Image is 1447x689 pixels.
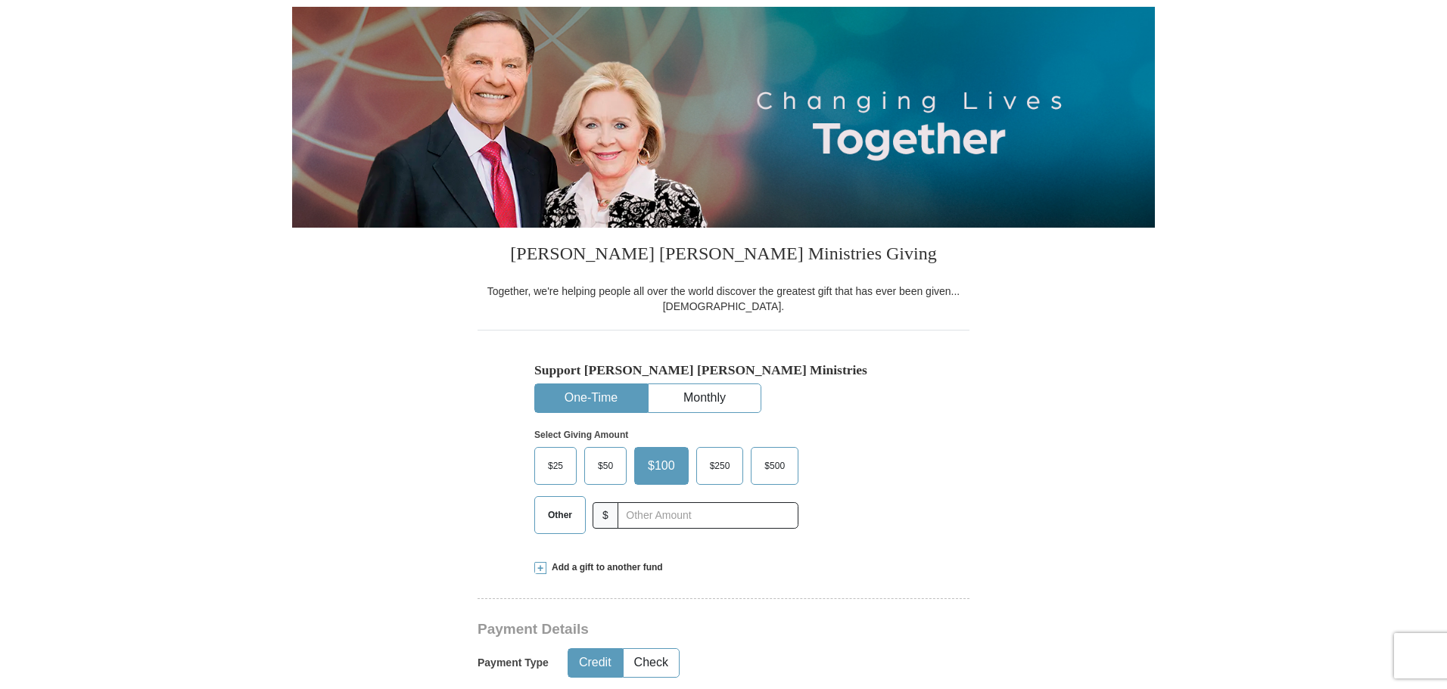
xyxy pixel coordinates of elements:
button: Check [624,649,679,677]
h5: Payment Type [478,656,549,669]
button: One-Time [535,384,647,412]
h3: Payment Details [478,621,864,638]
h5: Support [PERSON_NAME] [PERSON_NAME] Ministries [534,362,913,378]
strong: Select Giving Amount [534,430,628,440]
span: $500 [757,455,792,477]
span: $100 [640,455,683,477]
span: $50 [590,455,621,477]
button: Credit [568,649,622,677]
span: Add a gift to another fund [546,561,663,574]
span: $250 [702,455,738,477]
button: Monthly [649,384,761,412]
span: $25 [540,455,571,477]
span: Other [540,504,580,526]
h3: [PERSON_NAME] [PERSON_NAME] Ministries Giving [478,228,969,284]
div: Together, we're helping people all over the world discover the greatest gift that has ever been g... [478,284,969,314]
span: $ [593,502,618,529]
input: Other Amount [618,502,798,529]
